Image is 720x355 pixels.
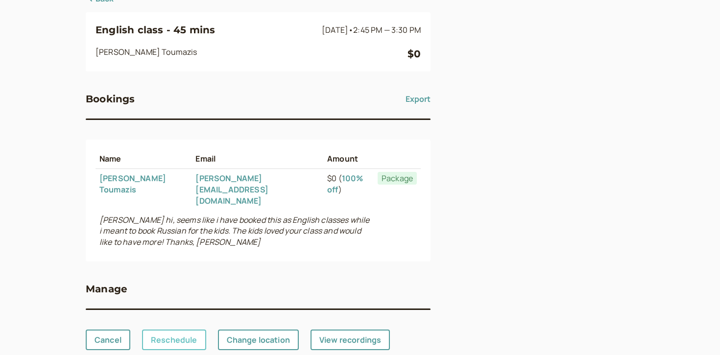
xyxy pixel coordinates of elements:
[323,169,374,211] td: $0 ( )
[378,172,417,185] span: Package
[353,24,421,35] span: 2:45 PM — 3:30 PM
[671,308,720,355] iframe: Chat Widget
[86,91,135,107] h3: Bookings
[86,281,127,297] h3: Manage
[195,173,268,206] a: [PERSON_NAME][EMAIL_ADDRESS][DOMAIN_NAME]
[96,46,408,62] div: [PERSON_NAME] Toumazis
[192,149,323,168] th: Email
[406,91,431,107] button: Export
[96,149,192,168] th: Name
[218,330,299,350] a: Change location
[322,24,421,35] span: [DATE]
[348,24,353,35] span: •
[323,149,374,168] th: Amount
[99,173,166,195] a: [PERSON_NAME] Toumazis
[311,330,390,350] a: View recordings
[408,46,421,62] div: $0
[99,214,370,248] i: [PERSON_NAME] hi, seems like i have booked this as English classes while i meant to book Russian ...
[96,22,318,38] h3: English class - 45 mins
[142,330,206,350] a: Reschedule
[327,173,363,195] a: 100% off
[86,330,130,350] a: Cancel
